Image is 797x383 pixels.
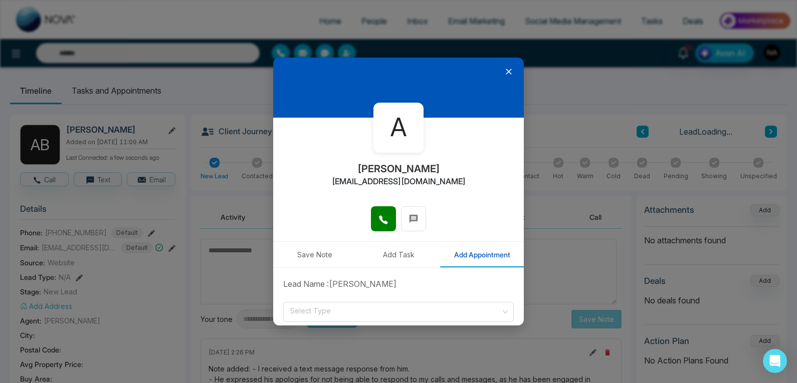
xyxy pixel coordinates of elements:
[357,163,440,175] h2: [PERSON_NAME]
[273,242,357,267] button: Save Note
[332,177,466,186] h2: [EMAIL_ADDRESS][DOMAIN_NAME]
[277,278,520,290] div: Lead Name : [PERSON_NAME]
[390,109,407,146] span: A
[440,242,524,267] button: Add Appointment
[357,242,441,267] button: Add Task
[763,349,787,373] div: Open Intercom Messenger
